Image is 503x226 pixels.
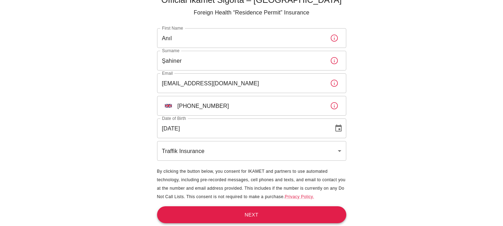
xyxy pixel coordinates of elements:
[162,115,186,121] label: Date of Birth
[331,121,346,135] button: Choose date, selected date is Oct 22, 1990
[157,169,346,199] span: By clicking the button below, you consent for IKAMET and partners to use automated technology, in...
[157,118,329,138] input: DD/MM/YYYY
[162,99,175,112] button: Select country
[157,206,346,224] button: Next
[162,48,179,54] label: Surname
[165,104,172,108] img: unknown
[157,141,346,161] div: Traffik Insurance
[162,70,173,76] label: Email
[162,25,183,31] label: First Name
[285,194,314,199] a: Privacy Policy.
[157,8,346,17] p: Foreign Health “Residence Permit” Insurance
